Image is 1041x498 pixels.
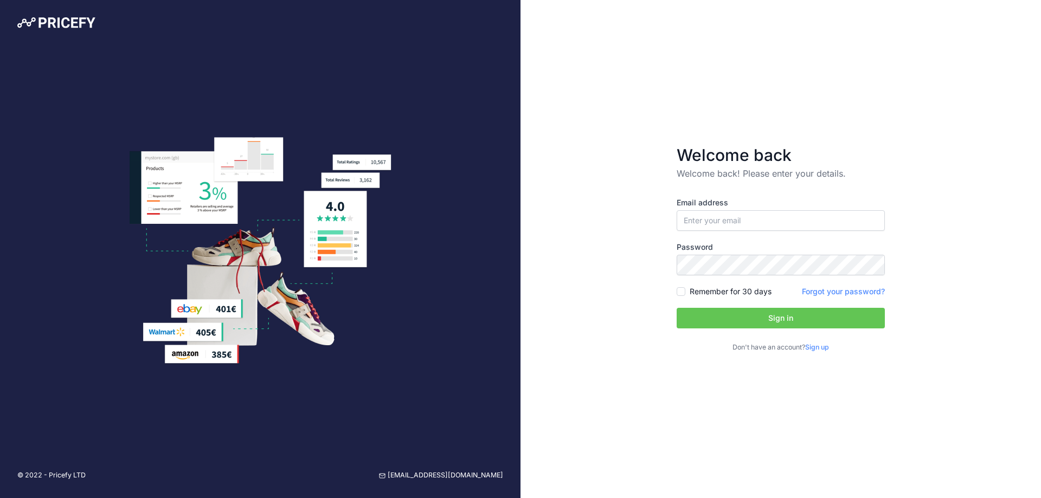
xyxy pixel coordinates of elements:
[379,470,503,481] a: [EMAIL_ADDRESS][DOMAIN_NAME]
[677,308,885,328] button: Sign in
[17,470,86,481] p: © 2022 - Pricefy LTD
[677,242,885,253] label: Password
[802,287,885,296] a: Forgot your password?
[677,167,885,180] p: Welcome back! Please enter your details.
[677,342,885,353] p: Don't have an account?
[690,286,772,297] label: Remember for 30 days
[677,197,885,208] label: Email address
[677,145,885,165] h3: Welcome back
[17,17,95,28] img: Pricefy
[805,343,829,351] a: Sign up
[677,210,885,231] input: Enter your email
